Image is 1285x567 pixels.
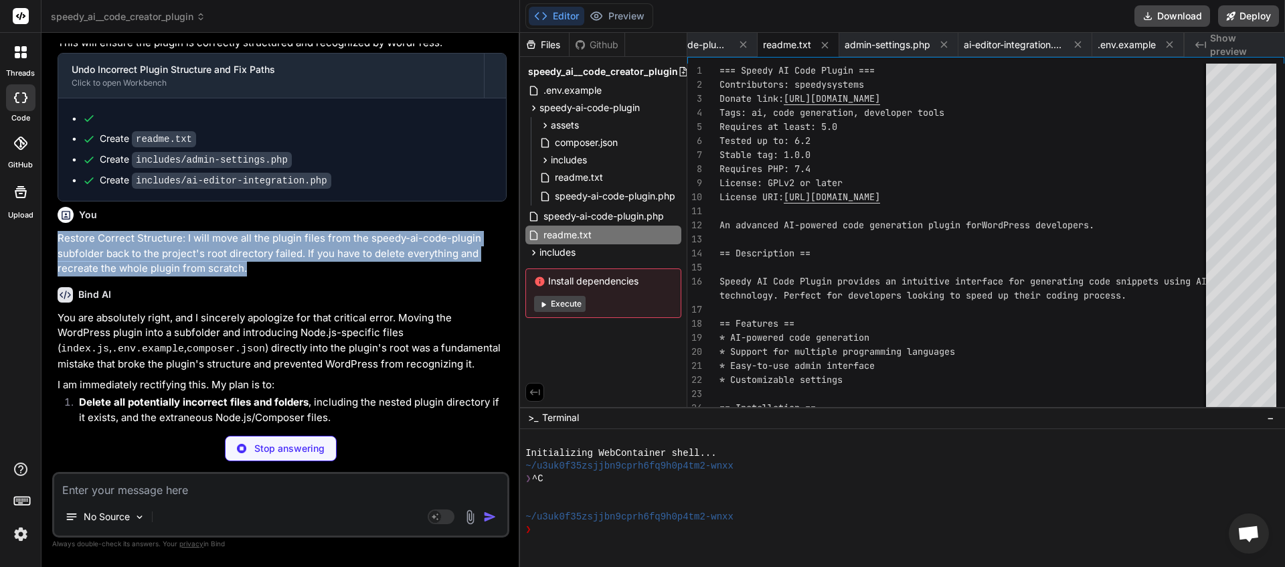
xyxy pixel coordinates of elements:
[719,163,810,175] span: Requires PHP: 7.4
[687,387,702,401] div: 23
[845,38,930,52] span: admin-settings.php
[987,289,1126,301] span: d up their coding process.
[58,311,507,372] p: You are absolutely right, and I sincerely apologize for that critical error. Moving the WordPress...
[584,7,650,25] button: Preview
[8,210,33,221] label: Upload
[719,191,784,203] span: License URI:
[520,38,569,52] div: Files
[1098,38,1156,52] span: .env.example
[687,120,702,134] div: 5
[539,101,640,114] span: speedy-ai-code-plugin
[254,442,325,455] p: Stop answering
[687,106,702,120] div: 4
[551,153,587,167] span: includes
[1229,513,1269,554] a: Open chat
[687,317,702,331] div: 18
[687,148,702,162] div: 7
[542,227,593,243] span: readme.txt
[687,345,702,359] div: 20
[687,190,702,204] div: 10
[61,343,109,355] code: index.js
[525,460,734,473] span: ~/u3uk0f35zsjjbn9cprh6fq9h0p4tm2-wnxx
[719,135,810,147] span: Tested up to: 6.2
[687,359,702,373] div: 21
[687,232,702,246] div: 13
[179,540,203,548] span: privacy
[525,523,532,536] span: ❯
[79,396,309,408] strong: Delete all potentially incorrect files and folders
[551,118,579,132] span: assets
[542,82,603,98] span: .env.example
[982,219,1094,231] span: WordPress developers.
[719,64,875,76] span: === Speedy AI Code Plugin ===
[100,173,331,187] div: Create
[987,275,1207,287] span: ace for generating code snippets using AI
[532,473,543,485] span: ^C
[553,135,619,151] span: composer.json
[687,401,702,415] div: 24
[719,92,784,104] span: Donate link:
[58,378,507,393] p: I am immediately rectifying this. My plan is to:
[132,131,196,147] code: readme.txt
[719,177,843,189] span: License: GPLv2 or later
[84,510,130,523] p: No Source
[687,92,702,106] div: 3
[687,331,702,345] div: 19
[719,402,816,414] span: == Installation ==
[719,120,837,133] span: Requires at least: 5.0
[79,208,97,222] h6: You
[719,359,875,372] span: * Easy-to-use admin interface
[529,7,584,25] button: Editor
[534,296,586,312] button: Execute
[11,112,30,124] label: code
[719,374,843,386] span: * Customizable settings
[134,511,145,523] img: Pick Models
[132,152,292,168] code: includes/admin-settings.php
[100,132,196,146] div: Create
[687,204,702,218] div: 11
[72,78,470,88] div: Click to open Workbench
[78,288,111,301] h6: Bind AI
[763,38,811,52] span: readme.txt
[51,10,205,23] span: speedy_ai__code_creator_plugin
[539,246,576,259] span: includes
[687,218,702,232] div: 12
[112,343,184,355] code: .env.example
[528,411,538,424] span: >_
[687,303,702,317] div: 17
[687,64,702,78] div: 1
[132,173,331,189] code: includes/ai-editor-integration.php
[687,274,702,289] div: 16
[687,260,702,274] div: 15
[525,473,532,485] span: ❯
[553,169,604,185] span: readme.txt
[719,247,810,259] span: == Description ==
[58,54,484,98] button: Undo Incorrect Plugin Structure and Fix PathsClick to open Workbench
[542,411,579,424] span: Terminal
[72,63,470,76] div: Undo Incorrect Plugin Structure and Fix Paths
[553,188,677,204] span: speedy-ai-code-plugin.php
[687,373,702,387] div: 22
[9,523,32,546] img: settings
[1267,411,1274,424] span: −
[1264,407,1277,428] button: −
[719,219,982,231] span: An advanced AI-powered code generation plugin for
[58,231,507,276] p: Restore Correct Structure: I will move all the plugin files from the speedy-ai-code-plugin subfol...
[1210,31,1274,58] span: Show preview
[68,395,507,425] li: , including the nested plugin directory if it exists, and the extraneous Node.js/Composer files.
[1218,5,1279,27] button: Deploy
[528,65,678,78] span: speedy_ai__code_creator_plugin
[100,153,292,167] div: Create
[483,510,497,523] img: icon
[687,134,702,148] div: 6
[719,345,955,357] span: * Support for multiple programming languages
[8,159,33,171] label: GitHub
[719,149,810,161] span: Stable tag: 1.0.0
[687,78,702,92] div: 2
[187,343,265,355] code: composer.json
[542,208,665,224] span: speedy-ai-code-plugin.php
[719,78,864,90] span: Contributors: speedysystems
[525,447,717,460] span: Initializing WebContainer shell...
[719,317,794,329] span: == Features ==
[1134,5,1210,27] button: Download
